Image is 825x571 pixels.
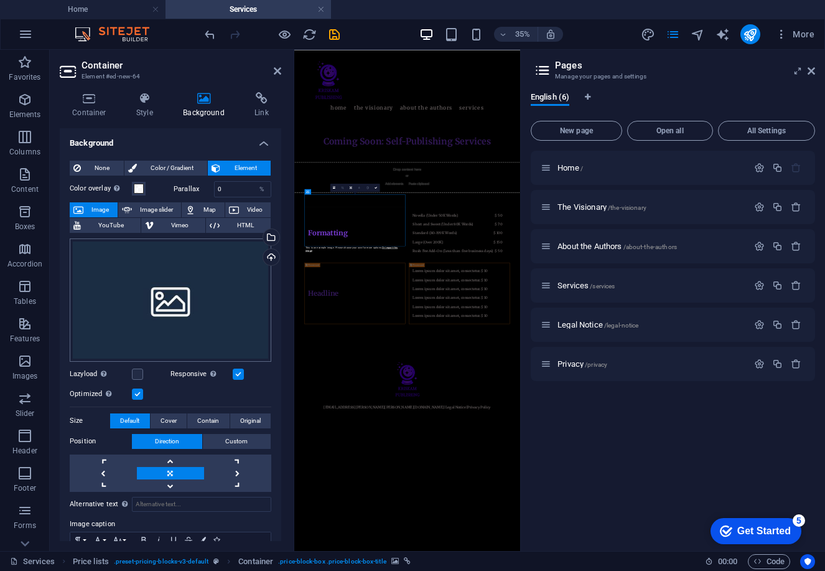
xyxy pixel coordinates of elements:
[604,322,639,329] span: /legal-notice
[124,92,170,118] h4: Style
[120,413,139,428] span: Default
[641,27,656,42] button: design
[494,27,538,42] button: 35%
[718,554,737,569] span: 00 00
[10,6,101,32] div: Get Started 5 items remaining, 0% complete
[110,413,150,428] button: Default
[253,182,271,197] div: %
[203,434,271,449] button: Custom
[166,532,181,547] button: Underline (⌘U)
[772,163,783,173] div: Duplicate
[743,27,757,42] i: Publish
[243,202,268,217] span: Video
[327,27,342,42] i: Save (Ctrl+S)
[775,28,814,40] span: More
[208,161,271,176] button: Element
[10,554,55,569] a: Click to cancel selection. Double-click to open Pages
[623,243,678,250] span: /about-the-authors
[304,246,405,252] div: This is an example image. Please choose your own for more options.
[238,554,273,569] span: Click to select. Double-click to edit
[213,558,219,565] i: This element is a customizable preset
[141,161,204,176] span: Color / Gradient
[70,532,90,547] button: Paragraph Format
[330,184,338,192] a: Select files from the file manager, stock photos, or upload file(s)
[92,2,105,15] div: 5
[391,558,399,565] i: This element contains a background
[70,387,132,402] label: Optimized
[85,218,137,233] span: YouTube
[753,554,785,569] span: Code
[170,92,242,118] h4: Background
[754,202,765,212] div: Settings
[90,532,110,547] button: Font Family
[554,203,748,211] div: The Visionary/the-visionary
[14,296,36,306] p: Tables
[557,320,638,329] span: Click to open page
[590,283,615,290] span: /services
[124,161,208,176] button: Color / Gradient
[791,202,801,212] div: Remove
[82,60,281,71] h2: Container
[772,241,783,252] div: Duplicate
[715,27,730,42] button: text_generator
[72,27,165,42] img: Editor Logo
[70,367,132,382] label: Lazyload
[666,27,680,42] i: Pages (Ctrl+Alt+S)
[705,554,738,569] h6: Session time
[73,554,411,569] nav: breadcrumb
[82,71,256,82] h3: Element #ed-new-64
[225,202,271,217] button: Video
[371,184,380,192] a: Confirm ( ⌘ ⏎ )
[73,554,109,569] span: Click to select. Double-click to edit
[608,204,646,211] span: /the-visionary
[202,27,217,42] button: undo
[210,532,223,547] button: Icons
[531,121,622,141] button: New page
[15,222,35,232] p: Boxes
[170,367,233,382] label: Responsive
[536,127,617,134] span: New page
[161,413,177,428] span: Cover
[754,241,765,252] div: Settings
[727,557,729,566] span: :
[327,27,342,42] button: save
[132,497,271,512] input: Alternative text...
[136,202,178,217] span: Image slider
[60,92,124,118] h4: Container
[16,408,35,418] p: Slider
[9,72,40,82] p: Favorites
[754,359,765,369] div: Settings
[554,242,748,250] div: About the Authors/about-the-authors
[554,281,748,290] div: Services/services
[151,413,187,428] button: Cover
[800,554,815,569] button: Usercentrics
[9,147,40,157] p: Columns
[60,128,281,151] h4: Background
[770,24,819,44] button: More
[70,202,118,217] button: Image
[70,218,141,233] button: YouTube
[754,163,765,173] div: Settings
[278,554,386,569] span: . price-block-box .price-block-box-title
[557,359,607,369] span: Click to open page
[87,202,114,217] span: Image
[404,558,411,565] i: This element is linked
[199,202,221,217] span: Map
[305,246,398,252] a: Or import this image
[585,361,607,368] span: /privacy
[355,184,363,192] a: Blur
[85,161,120,176] span: None
[70,497,132,512] label: Alternative text
[748,554,790,569] button: Code
[791,241,801,252] div: Remove
[196,532,210,547] button: Colors
[718,121,815,141] button: All Settings
[580,165,583,172] span: /
[255,373,317,390] span: Add elements
[12,446,37,456] p: Header
[70,434,132,449] label: Position
[70,413,110,428] label: Size
[557,242,677,251] span: Click to open page
[240,413,261,428] span: Original
[197,413,219,428] span: Contain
